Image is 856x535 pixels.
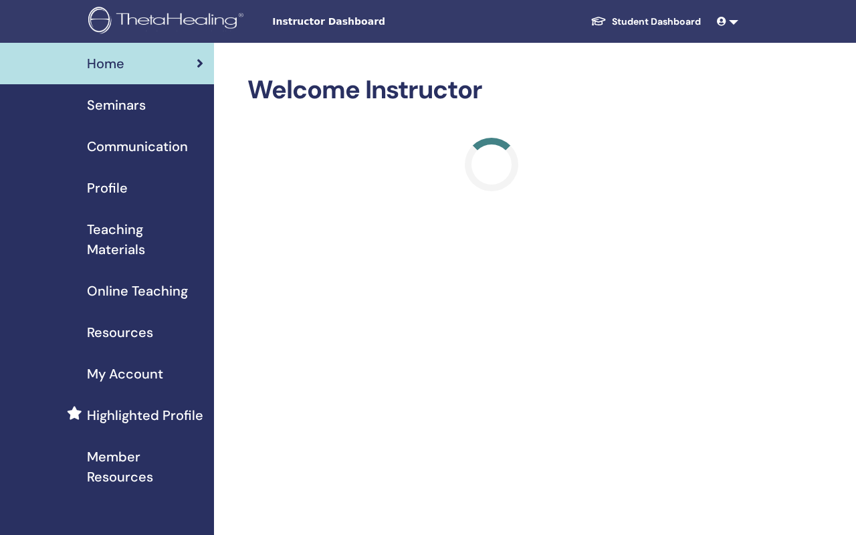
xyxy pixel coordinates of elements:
span: Instructor Dashboard [272,15,473,29]
span: My Account [87,364,163,384]
span: Highlighted Profile [87,405,203,425]
span: Communication [87,136,188,156]
span: Teaching Materials [87,219,203,259]
span: Resources [87,322,153,342]
h2: Welcome Instructor [247,75,736,106]
a: Student Dashboard [580,9,712,34]
img: graduation-cap-white.svg [591,15,607,27]
span: Seminars [87,95,146,115]
img: logo.png [88,7,248,37]
span: Profile [87,178,128,198]
span: Online Teaching [87,281,188,301]
span: Home [87,53,124,74]
span: Member Resources [87,447,203,487]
